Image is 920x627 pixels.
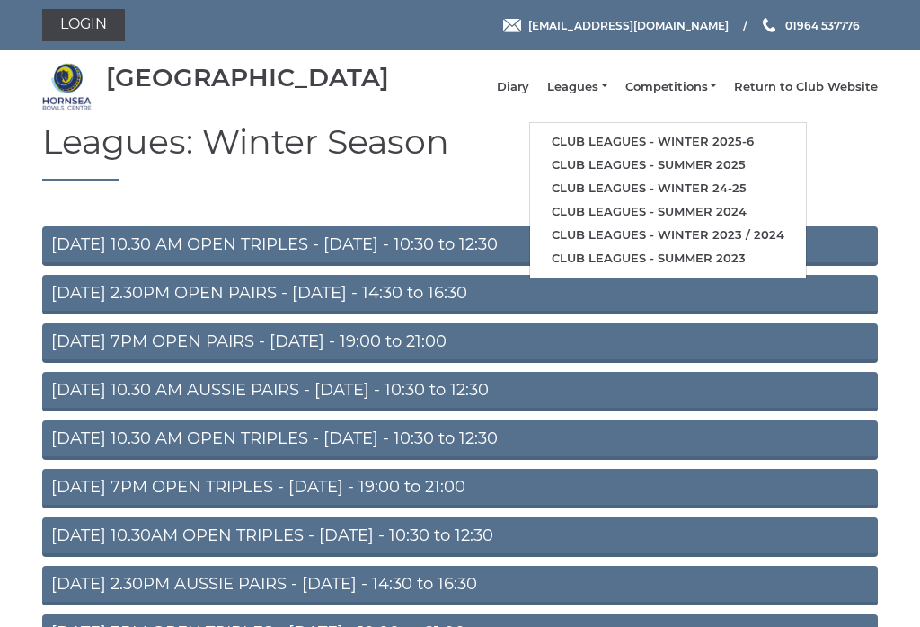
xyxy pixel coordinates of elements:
a: Diary [497,79,529,95]
a: Club leagues - Winter 2023 / 2024 [530,224,806,247]
a: [DATE] 10.30AM OPEN TRIPLES - [DATE] - 10:30 to 12:30 [42,517,878,557]
img: Phone us [763,18,775,32]
a: [DATE] 7PM OPEN TRIPLES - [DATE] - 19:00 to 21:00 [42,469,878,508]
a: Club leagues - Winter 24-25 [530,177,806,200]
ul: Leagues [529,122,807,278]
h1: Leagues: Winter Season [42,123,878,181]
a: Phone us 01964 537776 [760,17,860,34]
a: Competitions [625,79,716,95]
a: [DATE] 10.30 AM AUSSIE PAIRS - [DATE] - 10:30 to 12:30 [42,372,878,411]
div: [GEOGRAPHIC_DATA] [106,64,389,92]
a: Login [42,9,125,41]
img: Email [503,19,521,32]
a: [DATE] 2.30PM AUSSIE PAIRS - [DATE] - 14:30 to 16:30 [42,566,878,605]
img: Hornsea Bowls Centre [42,62,92,111]
a: Return to Club Website [734,79,878,95]
a: Club leagues - Summer 2024 [530,200,806,224]
a: Club leagues - Summer 2025 [530,154,806,177]
a: Email [EMAIL_ADDRESS][DOMAIN_NAME] [503,17,729,34]
a: Club leagues - Winter 2025-6 [530,130,806,154]
a: Club leagues - Summer 2023 [530,247,806,270]
span: 01964 537776 [785,18,860,31]
span: [EMAIL_ADDRESS][DOMAIN_NAME] [528,18,729,31]
a: [DATE] 2.30PM OPEN PAIRS - [DATE] - 14:30 to 16:30 [42,275,878,314]
a: [DATE] 10.30 AM OPEN TRIPLES - [DATE] - 10:30 to 12:30 [42,420,878,460]
a: [DATE] 7PM OPEN PAIRS - [DATE] - 19:00 to 21:00 [42,323,878,363]
a: [DATE] 10.30 AM OPEN TRIPLES - [DATE] - 10:30 to 12:30 [42,226,878,266]
a: Leagues [547,79,606,95]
